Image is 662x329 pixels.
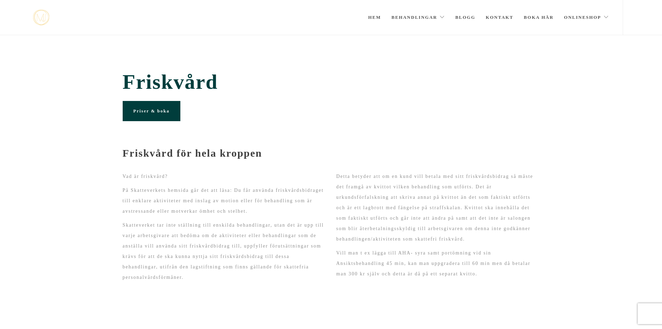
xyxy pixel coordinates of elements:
p: Vill man t ex lägga till AHA- syra samt portömning vid sin Ansiktsbehandling 45 min, kan man uppg... [336,248,540,279]
p: På Skatteverkets hemsida går det att läsa: Du får använda friskvårdsbidraget till enklare aktivit... [123,185,326,217]
a: Priser & boka [123,101,180,121]
a: mjstudio mjstudio mjstudio [33,10,49,25]
img: mjstudio [33,10,49,25]
p: Detta betyder att om en kund vill betala med sitt friskvårdsbidrag så måste det framgå av kvittot... [336,171,540,244]
p: Vad är friskvård? [123,171,326,182]
span: Friskvård [123,70,540,94]
span: Priser & boka [133,108,170,113]
p: Skatteverket tar inte ställning till enskilda behandlingar, utan det är upp till varje arbetsgiva... [123,220,326,283]
strong: Friskvård för hela kroppen [123,147,262,159]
